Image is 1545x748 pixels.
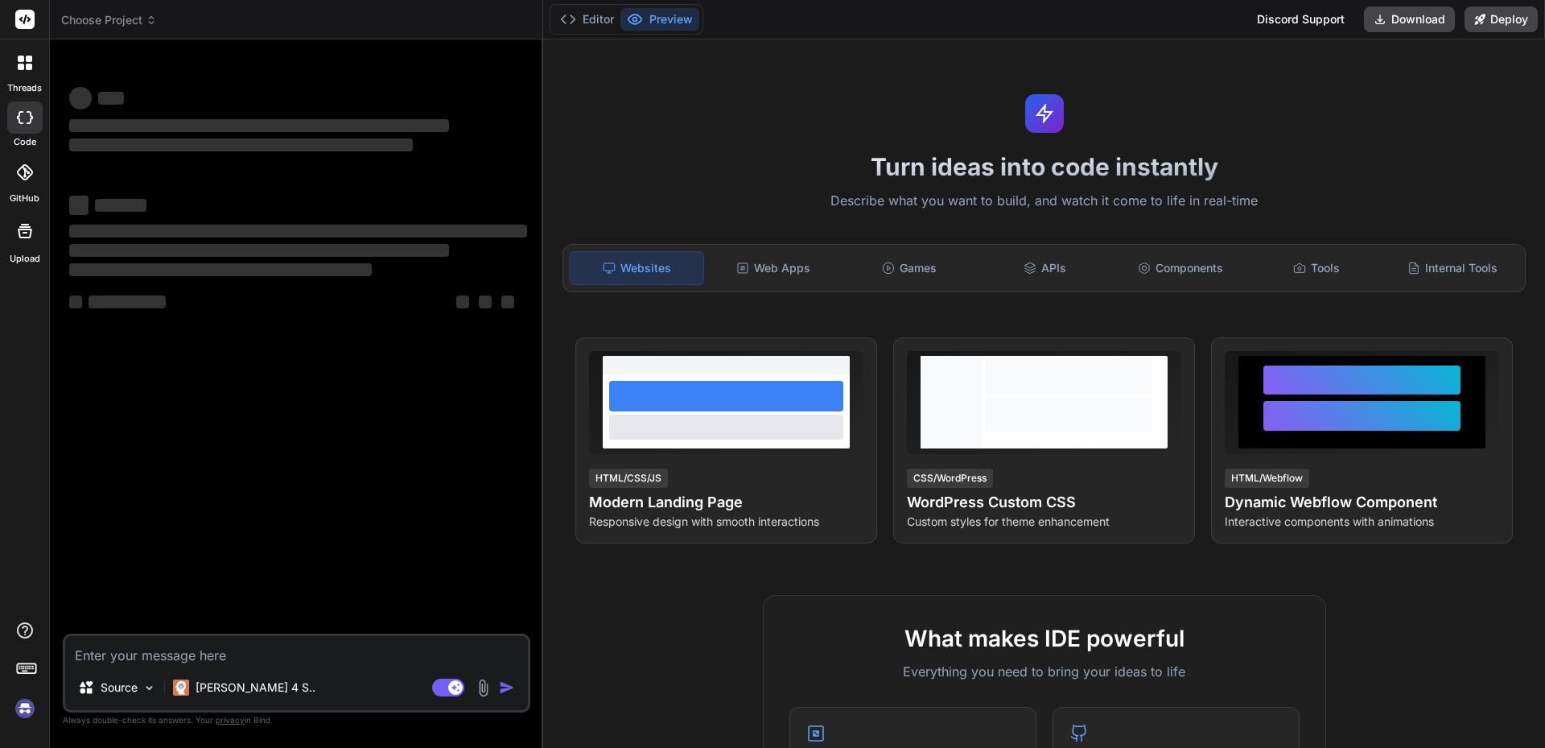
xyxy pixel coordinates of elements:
[98,92,124,105] span: ‌
[907,514,1181,530] p: Custom styles for theme enhancement
[1465,6,1538,32] button: Deploy
[69,196,89,215] span: ‌
[907,469,993,488] div: CSS/WordPress
[11,695,39,722] img: signin
[196,680,315,696] p: [PERSON_NAME] 4 S..
[978,251,1111,285] div: APIs
[61,12,157,28] span: Choose Project
[479,295,492,308] span: ‌
[456,295,469,308] span: ‌
[1225,514,1499,530] p: Interactive components with animations
[553,152,1535,181] h1: Turn ideas into code instantly
[69,119,449,132] span: ‌
[1250,251,1383,285] div: Tools
[216,715,245,725] span: privacy
[10,252,40,266] label: Upload
[789,622,1300,655] h2: What makes IDE powerful
[95,199,146,212] span: ‌
[7,81,42,95] label: threads
[1364,6,1455,32] button: Download
[69,263,372,276] span: ‌
[501,295,514,308] span: ‌
[570,251,704,285] div: Websites
[620,8,699,31] button: Preview
[499,680,515,696] img: icon
[10,192,39,205] label: GitHub
[69,295,82,308] span: ‌
[474,679,492,697] img: attachment
[789,662,1300,681] p: Everything you need to bring your ideas to life
[14,135,36,149] label: code
[589,491,863,514] h4: Modern Landing Page
[1386,251,1518,285] div: Internal Tools
[101,680,138,696] p: Source
[69,225,527,238] span: ‌
[89,295,166,308] span: ‌
[589,469,668,488] div: HTML/CSS/JS
[589,514,863,530] p: Responsive design with smooth interactions
[554,8,620,31] button: Editor
[173,680,189,696] img: Claude 4 Sonnet
[907,491,1181,514] h4: WordPress Custom CSS
[69,87,92,110] span: ‌
[1114,251,1247,285] div: Components
[843,251,976,285] div: Games
[1225,469,1309,488] div: HTML/Webflow
[63,713,530,728] p: Always double-check its answers. Your in Bind
[1247,6,1354,32] div: Discord Support
[1225,491,1499,514] h4: Dynamic Webflow Component
[553,191,1535,212] p: Describe what you want to build, and watch it come to life in real-time
[69,138,413,151] span: ‌
[142,681,156,695] img: Pick Models
[69,244,449,257] span: ‌
[707,251,840,285] div: Web Apps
